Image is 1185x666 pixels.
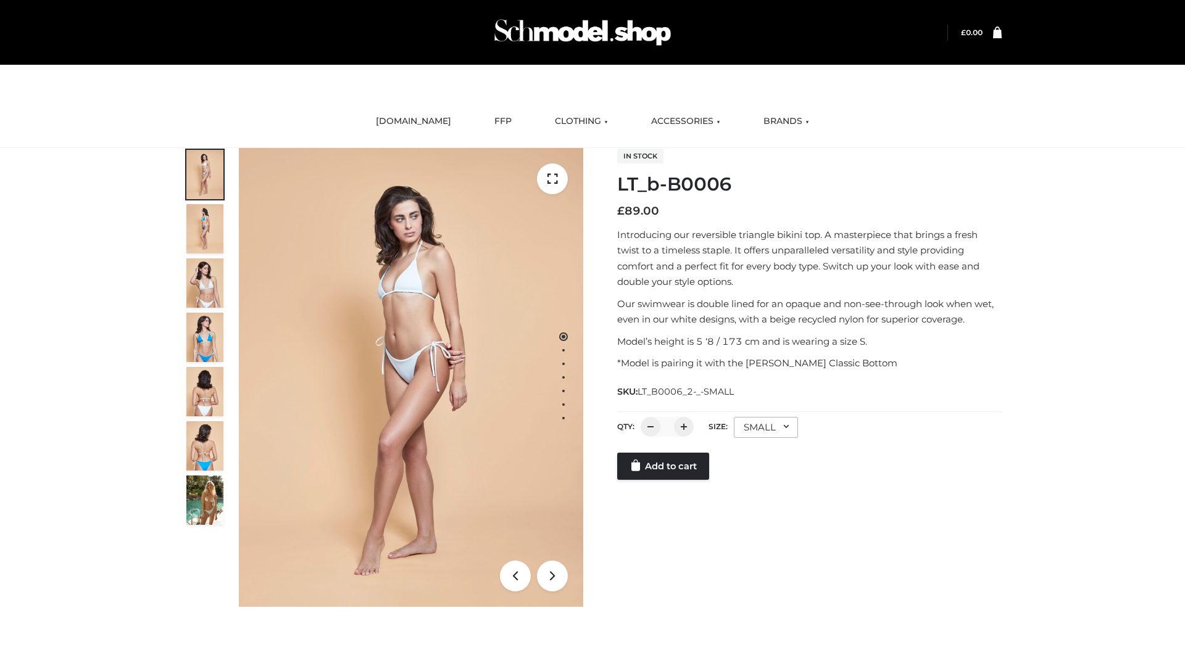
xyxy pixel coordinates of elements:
p: *Model is pairing it with the [PERSON_NAME] Classic Bottom [617,355,1002,371]
bdi: 89.00 [617,204,659,218]
p: Model’s height is 5 ‘8 / 173 cm and is wearing a size S. [617,334,1002,350]
img: Schmodel Admin 964 [490,8,675,57]
p: Our swimwear is double lined for an opaque and non-see-through look when wet, even in our white d... [617,296,1002,327]
img: ArielClassicBikiniTop_CloudNine_AzureSky_OW114ECO_8-scaled.jpg [186,421,223,471]
a: [DOMAIN_NAME] [367,108,460,135]
img: ArielClassicBikiniTop_CloudNine_AzureSky_OW114ECO_2-scaled.jpg [186,204,223,253]
label: QTY: [617,422,634,431]
img: ArielClassicBikiniTop_CloudNine_AzureSky_OW114ECO_7-scaled.jpg [186,367,223,416]
span: SKU: [617,384,735,399]
span: LT_B0006_2-_-SMALL [638,386,734,397]
span: £ [961,28,966,37]
h1: LT_b-B0006 [617,173,1002,195]
a: FFP [485,108,521,135]
span: £ [617,204,625,218]
bdi: 0.00 [961,28,983,37]
img: Arieltop_CloudNine_AzureSky2.jpg [186,475,223,525]
p: Introducing our reversible triangle bikini top. A masterpiece that brings a fresh twist to a time... [617,227,1002,290]
span: In stock [617,149,663,163]
img: ArielClassicBikiniTop_CloudNine_AzureSky_OW114ECO_1 [239,148,583,607]
div: SMALL [734,417,798,438]
img: ArielClassicBikiniTop_CloudNine_AzureSky_OW114ECO_4-scaled.jpg [186,313,223,362]
a: ACCESSORIES [642,108,730,135]
img: ArielClassicBikiniTop_CloudNine_AzureSky_OW114ECO_1-scaled.jpg [186,150,223,199]
label: Size: [709,422,728,431]
a: BRANDS [754,108,818,135]
a: CLOTHING [546,108,617,135]
a: £0.00 [961,28,983,37]
a: Add to cart [617,453,709,480]
img: ArielClassicBikiniTop_CloudNine_AzureSky_OW114ECO_3-scaled.jpg [186,258,223,308]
